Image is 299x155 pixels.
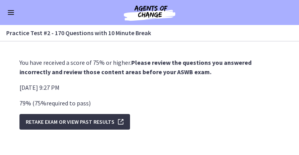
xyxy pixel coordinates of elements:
button: Enable menu [6,8,16,17]
span: Retake Exam OR View Past Results [26,117,114,126]
button: Retake Exam OR View Past Results [19,114,130,130]
span: 79 % ( 75 % required to pass ) [19,99,91,107]
img: Agents of Change [103,3,196,22]
p: You have received a score of 75% or higher. [19,58,280,77]
span: [DATE] 9:27 PM [19,84,60,91]
strong: Please review the questions you answered incorrectly and review those content areas before your A... [19,59,252,76]
h3: Practice Test #2 - 170 Questions with 10 Minute Break [6,28,283,37]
